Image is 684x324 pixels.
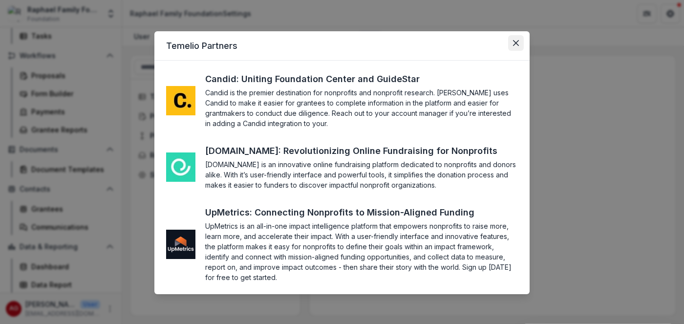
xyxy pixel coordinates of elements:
header: Temelio Partners [154,31,530,61]
a: UpMetrics: Connecting Nonprofits to Mission-Aligned Funding [205,206,492,219]
section: Candid is the premier destination for nonprofits and nonprofit research. [PERSON_NAME] uses Candi... [205,87,518,129]
img: me [166,86,195,115]
img: me [166,230,195,259]
img: me [166,152,195,182]
a: [DOMAIN_NAME]: Revolutionizing Online Fundraising for Nonprofits [205,144,515,157]
section: UpMetrics is an all-in-one impact intelligence platform that empowers nonprofits to raise more, l... [205,221,518,282]
a: Candid: Uniting Foundation Center and GuideStar [205,72,438,86]
section: [DOMAIN_NAME] is an innovative online fundraising platform dedicated to nonprofits and donors ali... [205,159,518,190]
button: Close [508,35,524,51]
